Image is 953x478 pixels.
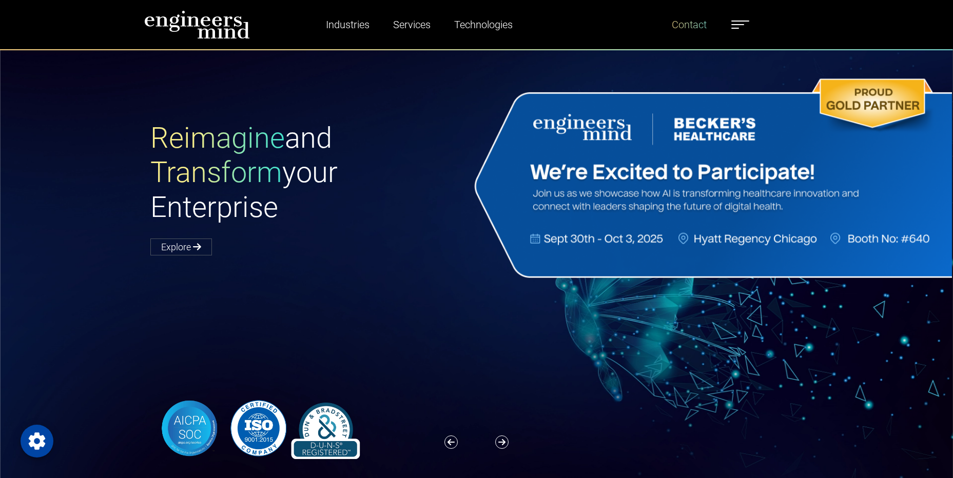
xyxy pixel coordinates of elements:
img: logo [144,10,250,39]
span: Reimagine [150,121,285,155]
a: Contact [668,13,711,36]
a: Industries [322,13,374,36]
img: banner-logo [150,397,365,459]
img: Website Banner [470,75,952,282]
a: Technologies [450,13,517,36]
a: Explore [150,238,212,255]
a: Services [389,13,435,36]
h1: and your Enterprise [150,121,477,225]
span: Transform [150,155,282,189]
